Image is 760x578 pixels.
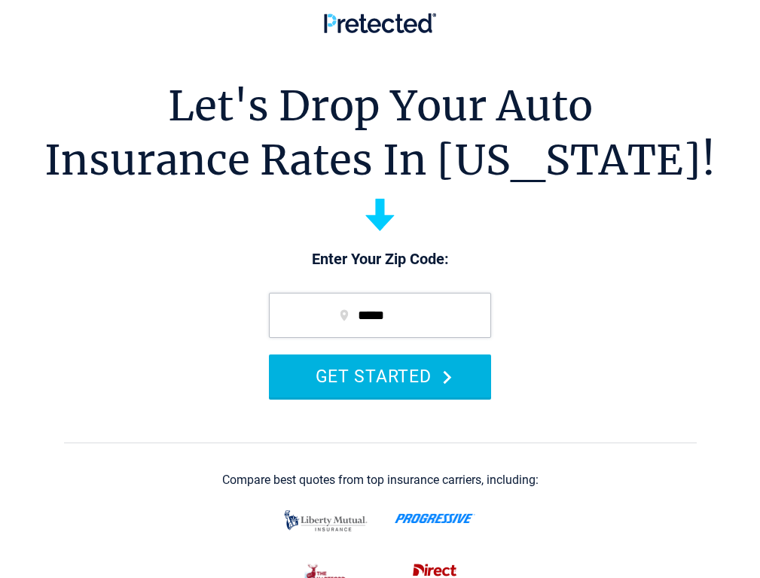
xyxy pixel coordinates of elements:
p: Enter Your Zip Code: [254,249,506,270]
button: GET STARTED [269,354,491,397]
img: progressive [395,513,475,524]
img: Pretected Logo [324,13,436,33]
img: liberty [280,503,371,539]
div: Compare best quotes from top insurance carriers, including: [222,473,539,487]
h1: Let's Drop Your Auto Insurance Rates In [US_STATE]! [44,79,716,187]
input: zip code [269,293,491,338]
